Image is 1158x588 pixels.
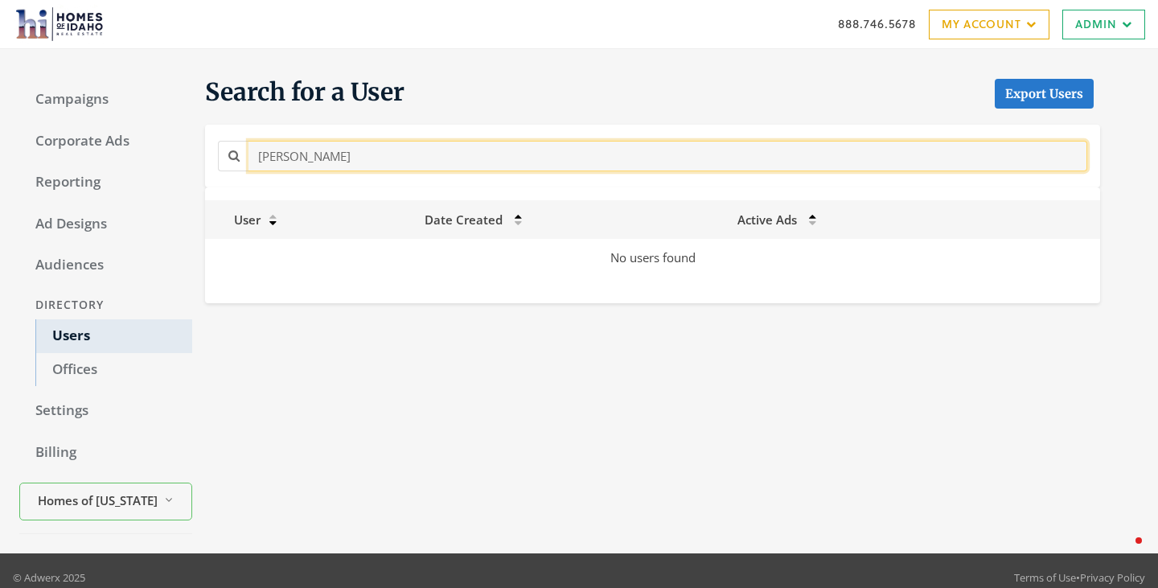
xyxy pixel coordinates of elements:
span: Active Ads [737,212,797,228]
div: • [1014,569,1145,586]
img: Adwerx [13,4,106,44]
div: Directory [19,290,192,320]
a: Offices [35,353,192,387]
span: Search for a User [205,76,404,109]
p: © Adwerx 2025 [13,569,85,586]
a: Settings [19,394,192,428]
a: Reporting [19,166,192,199]
button: Homes of [US_STATE] [19,483,192,520]
i: Search for a name or email address [228,150,240,162]
a: Billing [19,436,192,470]
span: Homes of [US_STATE] [38,491,158,510]
a: Admin [1062,10,1145,39]
a: Privacy Policy [1080,570,1145,585]
input: Search for a name or email address [248,141,1087,171]
a: Ad Designs [19,208,192,241]
a: Campaigns [19,83,192,117]
iframe: Intercom live chat [1103,533,1142,572]
a: Export Users [995,79,1094,109]
a: Terms of Use [1014,570,1076,585]
span: User [215,212,261,228]
a: Corporate Ads [19,125,192,158]
a: Users [35,319,192,353]
a: 888.746.5678 [838,15,916,32]
td: No users found [205,239,1100,277]
a: My Account [929,10,1049,39]
span: Date Created [425,212,503,228]
a: Audiences [19,249,192,282]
